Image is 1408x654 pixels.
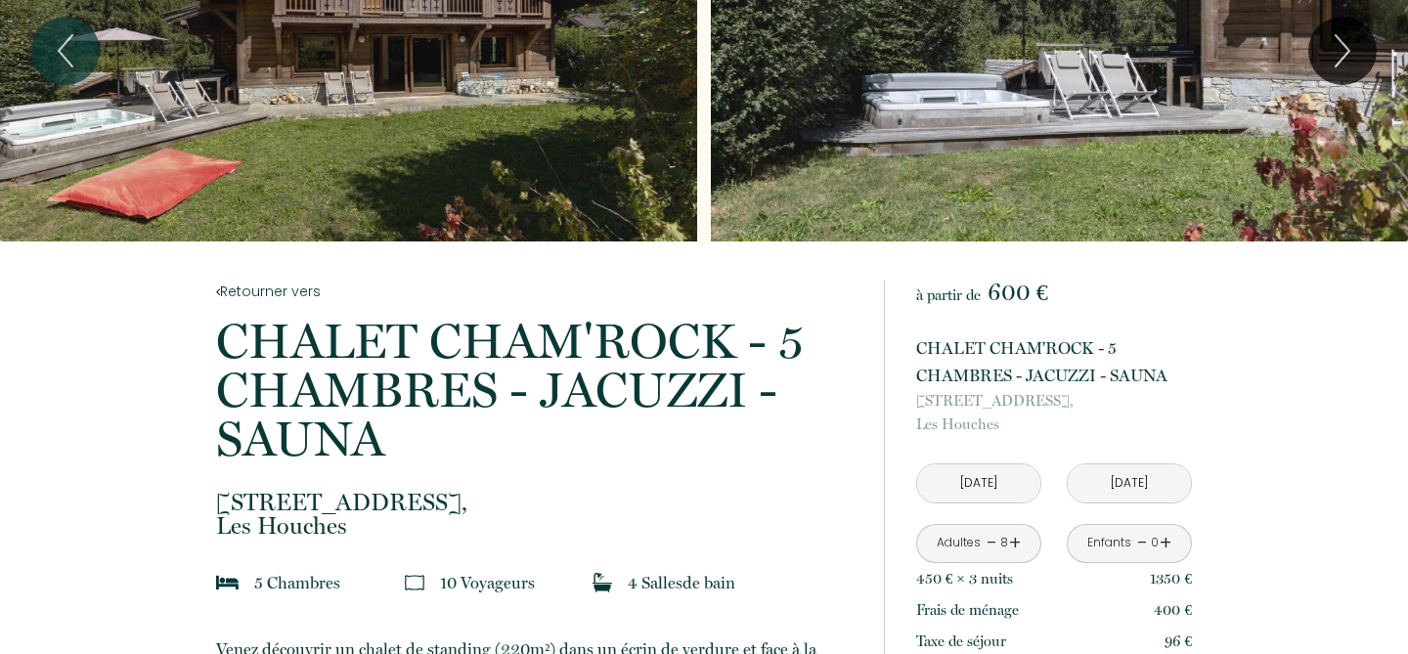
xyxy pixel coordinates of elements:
a: + [1160,528,1171,558]
div: 0 [1150,534,1160,552]
p: Taxe de séjour [916,630,1006,653]
p: 4 Salle de bain [628,569,735,596]
p: Frais de ménage [916,598,1019,622]
input: Arrivée [917,464,1040,502]
div: Enfants [1087,534,1131,552]
a: Retourner vers [216,281,858,302]
a: + [1009,528,1021,558]
p: 400 € [1154,598,1192,622]
input: Départ [1068,464,1191,502]
p: CHALET CHAM'ROCK - 5 CHAMBRES - JACUZZI - SAUNA [216,317,858,463]
p: CHALET CHAM'ROCK - 5 CHAMBRES - JACUZZI - SAUNA [916,334,1192,389]
p: 1350 € [1150,567,1192,590]
p: Les Houches [916,389,1192,436]
a: - [987,528,997,558]
span: à partir de [916,286,981,304]
div: 8 [998,534,1008,552]
p: 450 € × 3 nuit [916,567,1013,590]
span: s [676,573,682,592]
div: Adultes [937,534,981,552]
span: s [1007,570,1013,588]
span: s [333,573,340,592]
span: s [528,573,535,592]
p: Les Houches [216,491,858,538]
span: [STREET_ADDRESS], [216,491,858,514]
button: Previous [31,17,100,85]
p: 96 € [1165,630,1192,653]
span: 600 € [988,279,1048,306]
button: Next [1308,17,1377,85]
a: - [1137,528,1148,558]
img: guests [405,573,424,592]
p: 10 Voyageur [440,569,535,596]
span: [STREET_ADDRESS], [916,389,1192,413]
p: 5 Chambre [254,569,340,596]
